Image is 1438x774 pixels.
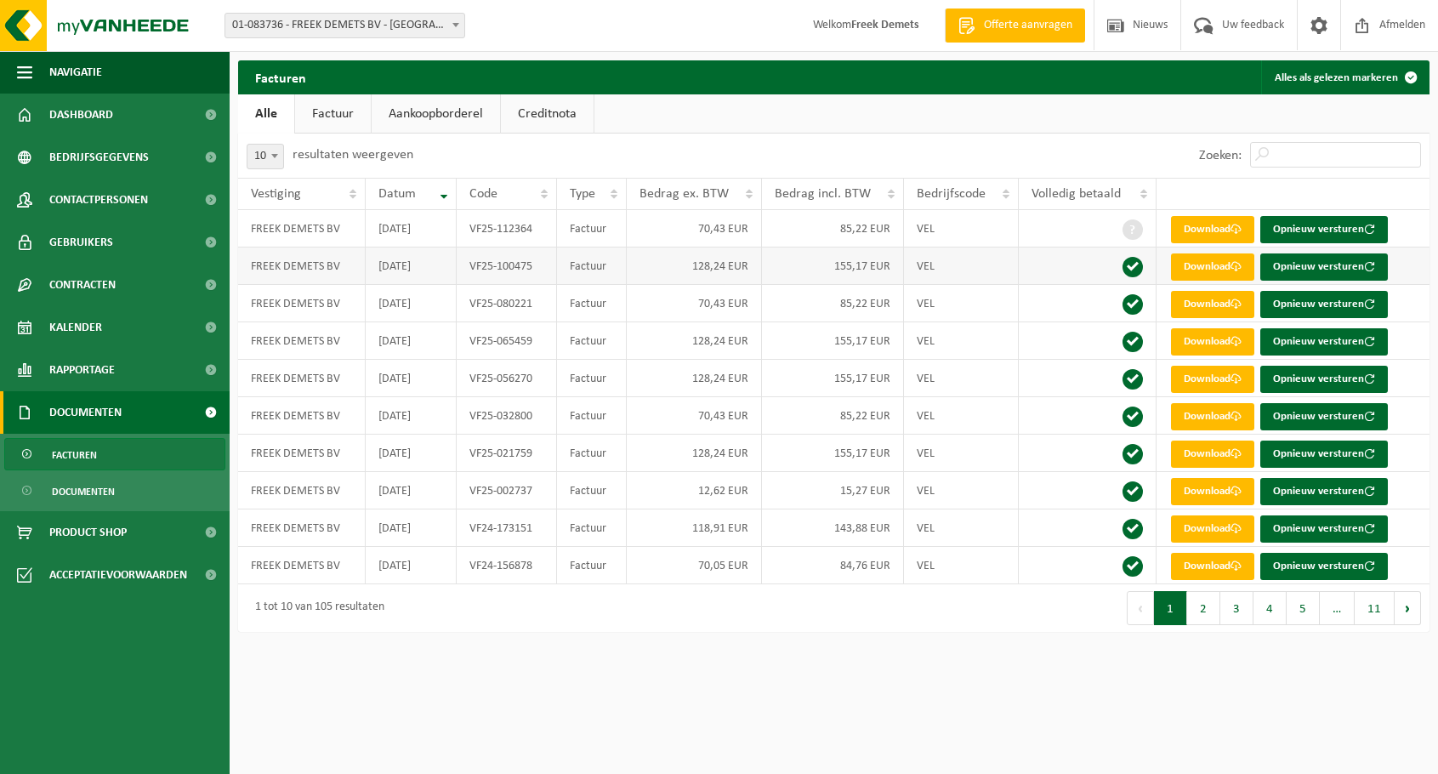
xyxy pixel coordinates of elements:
td: Factuur [557,509,627,547]
td: Factuur [557,248,627,285]
button: Opnieuw versturen [1260,515,1388,543]
td: [DATE] [366,322,457,360]
label: Zoeken: [1199,149,1242,162]
a: Download [1171,291,1254,318]
td: VEL [904,435,1019,472]
span: Documenten [52,475,115,508]
button: Opnieuw versturen [1260,216,1388,243]
td: 70,43 EUR [627,285,762,322]
td: [DATE] [366,472,457,509]
button: 3 [1220,591,1253,625]
a: Download [1171,441,1254,468]
a: Alle [238,94,294,134]
td: Factuur [557,285,627,322]
a: Download [1171,253,1254,281]
button: Opnieuw versturen [1260,403,1388,430]
a: Facturen [4,438,225,470]
td: VEL [904,360,1019,397]
span: Bedrag ex. BTW [639,187,729,201]
td: 15,27 EUR [762,472,904,509]
td: VF25-002737 [457,472,557,509]
td: Factuur [557,360,627,397]
a: Download [1171,403,1254,430]
a: Download [1171,515,1254,543]
td: [DATE] [366,547,457,584]
td: Factuur [557,322,627,360]
span: 01-083736 - FREEK DEMETS BV - KORTRIJK [225,14,464,37]
td: 143,88 EUR [762,509,904,547]
td: [DATE] [366,509,457,547]
td: FREEK DEMETS BV [238,472,366,509]
td: VF24-173151 [457,509,557,547]
td: VEL [904,248,1019,285]
td: [DATE] [366,397,457,435]
span: Offerte aanvragen [980,17,1077,34]
td: VEL [904,547,1019,584]
a: Offerte aanvragen [945,9,1085,43]
td: FREEK DEMETS BV [238,435,366,472]
td: VF25-056270 [457,360,557,397]
span: Vestiging [251,187,301,201]
td: VEL [904,397,1019,435]
td: 155,17 EUR [762,322,904,360]
button: Alles als gelezen markeren [1261,60,1428,94]
td: 85,22 EUR [762,210,904,248]
td: VF25-065459 [457,322,557,360]
td: Factuur [557,435,627,472]
button: Previous [1127,591,1154,625]
td: Factuur [557,210,627,248]
td: FREEK DEMETS BV [238,547,366,584]
td: FREEK DEMETS BV [238,360,366,397]
td: Factuur [557,547,627,584]
td: FREEK DEMETS BV [238,248,366,285]
td: 85,22 EUR [762,285,904,322]
span: Bedrag incl. BTW [775,187,871,201]
td: VEL [904,285,1019,322]
td: [DATE] [366,285,457,322]
span: Type [570,187,595,201]
a: Download [1171,478,1254,505]
td: Factuur [557,472,627,509]
button: Next [1395,591,1421,625]
td: FREEK DEMETS BV [238,322,366,360]
td: 155,17 EUR [762,248,904,285]
div: 1 tot 10 van 105 resultaten [247,593,384,623]
a: Creditnota [501,94,594,134]
button: 2 [1187,591,1220,625]
td: 84,76 EUR [762,547,904,584]
label: resultaten weergeven [293,148,413,162]
a: Aankoopborderel [372,94,500,134]
span: 10 [247,145,283,168]
button: Opnieuw versturen [1260,553,1388,580]
span: Product Shop [49,511,127,554]
button: 1 [1154,591,1187,625]
a: Download [1171,328,1254,356]
a: Factuur [295,94,371,134]
td: FREEK DEMETS BV [238,210,366,248]
span: Gebruikers [49,221,113,264]
td: 128,24 EUR [627,360,762,397]
span: Code [469,187,497,201]
span: Volledig betaald [1032,187,1121,201]
button: 5 [1287,591,1320,625]
span: 10 [247,144,284,169]
td: Factuur [557,397,627,435]
a: Documenten [4,475,225,507]
a: Download [1171,553,1254,580]
td: 155,17 EUR [762,435,904,472]
span: Navigatie [49,51,102,94]
span: Bedrijfscode [917,187,986,201]
td: VEL [904,509,1019,547]
td: VF24-156878 [457,547,557,584]
td: VEL [904,210,1019,248]
td: [DATE] [366,210,457,248]
button: Opnieuw versturen [1260,291,1388,318]
td: [DATE] [366,248,457,285]
span: Rapportage [49,349,115,391]
td: 70,05 EUR [627,547,762,584]
button: Opnieuw versturen [1260,478,1388,505]
td: 128,24 EUR [627,322,762,360]
td: VF25-032800 [457,397,557,435]
span: Documenten [49,391,122,434]
span: Contactpersonen [49,179,148,221]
